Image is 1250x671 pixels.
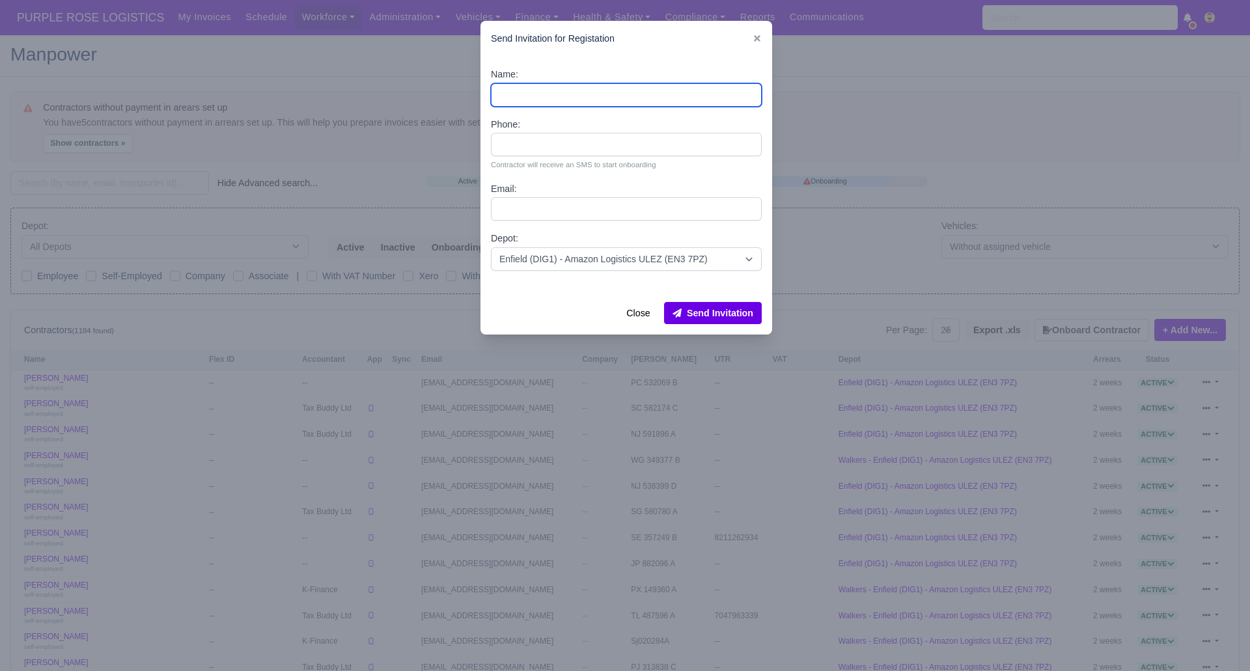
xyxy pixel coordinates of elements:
div: Send Invitation for Registation [480,21,772,57]
iframe: Chat Widget [1185,609,1250,671]
label: Phone: [491,117,520,132]
label: Name: [491,67,518,82]
button: Send Invitation [664,302,762,324]
button: Close [618,302,658,324]
small: Contractor will receive an SMS to start onboarding [491,159,762,171]
label: Email: [491,182,517,197]
label: Depot: [491,231,518,246]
